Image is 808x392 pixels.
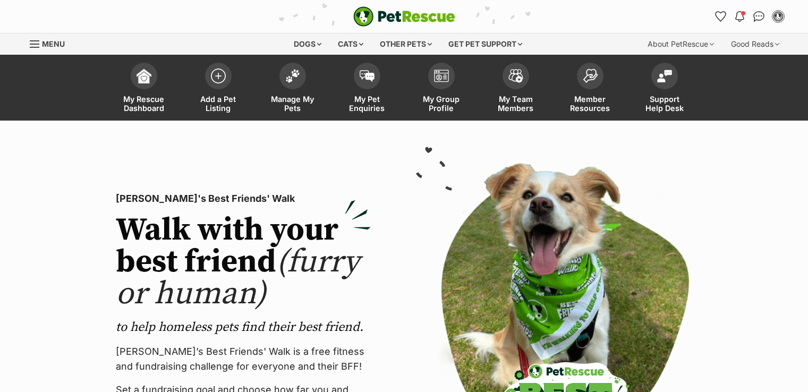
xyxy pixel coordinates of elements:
img: manage-my-pets-icon-02211641906a0b7f246fdf0571729dbe1e7629f14944591b6c1af311fb30b64b.svg [285,69,300,83]
img: help-desk-icon-fdf02630f3aa405de69fd3d07c3f3aa587a6932b1a1747fa1d2bba05be0121f9.svg [657,70,672,82]
a: PetRescue [353,6,455,27]
a: My Pet Enquiries [330,57,404,121]
span: My Pet Enquiries [343,95,391,113]
p: to help homeless pets find their best friend. [116,319,371,336]
div: Other pets [372,33,439,55]
div: Cats [330,33,371,55]
div: About PetRescue [640,33,721,55]
span: Menu [42,39,65,48]
span: My Rescue Dashboard [120,95,168,113]
a: Menu [30,33,72,53]
button: My account [770,8,787,25]
p: [PERSON_NAME]'s Best Friends' Walk [116,191,371,206]
button: Notifications [732,8,749,25]
span: Add a Pet Listing [194,95,242,113]
img: notifications-46538b983faf8c2785f20acdc204bb7945ddae34d4c08c2a6579f10ce5e182be.svg [735,11,744,22]
a: Add a Pet Listing [181,57,256,121]
a: My Group Profile [404,57,479,121]
a: Member Resources [553,57,627,121]
a: Manage My Pets [256,57,330,121]
img: logo-e224e6f780fb5917bec1dbf3a21bbac754714ae5b6737aabdf751b685950b380.svg [353,6,455,27]
img: team-members-icon-5396bd8760b3fe7c0b43da4ab00e1e3bb1a5d9ba89233759b79545d2d3fc5d0d.svg [508,69,523,83]
div: Good Reads [724,33,787,55]
span: My Team Members [492,95,540,113]
span: Member Resources [566,95,614,113]
img: group-profile-icon-3fa3cf56718a62981997c0bc7e787c4b2cf8bcc04b72c1350f741eb67cf2f40e.svg [434,70,449,82]
img: pet-enquiries-icon-7e3ad2cf08bfb03b45e93fb7055b45f3efa6380592205ae92323e6603595dc1f.svg [360,70,375,82]
h2: Walk with your best friend [116,215,371,310]
span: Manage My Pets [269,95,317,113]
div: Get pet support [441,33,530,55]
img: member-resources-icon-8e73f808a243e03378d46382f2149f9095a855e16c252ad45f914b54edf8863c.svg [583,69,598,83]
span: (furry or human) [116,242,360,314]
a: Favourites [712,8,729,25]
img: dashboard-icon-eb2f2d2d3e046f16d808141f083e7271f6b2e854fb5c12c21221c1fb7104beca.svg [137,69,151,83]
img: chat-41dd97257d64d25036548639549fe6c8038ab92f7586957e7f3b1b290dea8141.svg [753,11,764,22]
p: [PERSON_NAME]’s Best Friends' Walk is a free fitness and fundraising challenge for everyone and t... [116,344,371,374]
span: Support Help Desk [641,95,688,113]
a: My Rescue Dashboard [107,57,181,121]
a: My Team Members [479,57,553,121]
ul: Account quick links [712,8,787,25]
span: My Group Profile [418,95,465,113]
a: Support Help Desk [627,57,702,121]
img: Jacki Largo profile pic [773,11,784,22]
div: Dogs [286,33,329,55]
img: add-pet-listing-icon-0afa8454b4691262ce3f59096e99ab1cd57d4a30225e0717b998d2c9b9846f56.svg [211,69,226,83]
a: Conversations [751,8,768,25]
